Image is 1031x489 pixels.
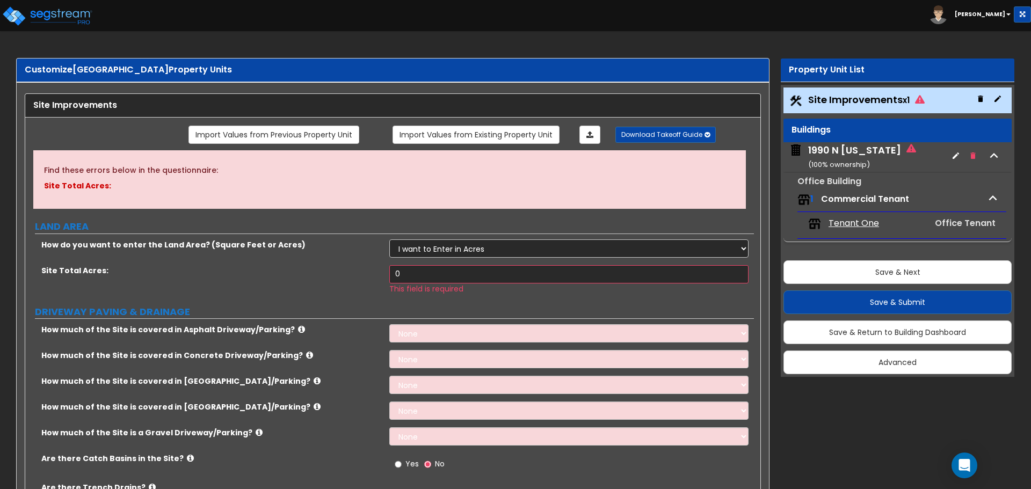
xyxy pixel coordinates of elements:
small: Office Building [797,175,861,187]
p: Site Total Acres: [44,180,735,193]
span: Site Improvements [808,93,925,106]
label: LAND AREA [35,220,754,233]
i: click for more info! [298,325,305,333]
div: Property Unit List [789,64,1006,76]
i: click for more info! [314,377,321,385]
button: Save & Submit [783,290,1012,314]
div: Open Intercom Messenger [952,452,977,478]
label: How much of the Site is covered in [GEOGRAPHIC_DATA]/Parking? [41,402,381,412]
label: How do you want to enter the Land Area? (Square Feet or Acres) [41,239,381,250]
label: How much of the Site is covered in Concrete Driveway/Parking? [41,350,381,361]
div: Buildings [792,124,1004,136]
small: x1 [903,94,910,106]
input: Yes [395,458,402,470]
a: Import the dynamic attribute values from existing properties. [393,126,560,144]
div: Site Improvements [33,99,752,112]
img: tenants.png [808,217,821,230]
span: 1990 N California [789,143,916,171]
span: Commercial Tenant [821,193,909,205]
label: How much of the Site is a Gravel Driveway/Parking? [41,427,381,438]
i: click for more info! [256,428,263,436]
span: Download Takeoff Guide [621,130,702,139]
label: Are there Catch Basins in the Site? [41,453,381,464]
button: Advanced [783,351,1012,374]
img: building.svg [789,143,803,157]
i: click for more info! [306,351,313,359]
span: Yes [405,458,419,469]
a: Import the dynamic attributes value through Excel sheet [579,126,600,144]
label: DRIVEWAY PAVING & DRAINAGE [35,305,754,319]
span: Office Tenant [935,217,996,229]
button: Download Takeoff Guide [615,127,716,143]
h5: Find these errors below in the questionnaire: [44,166,735,174]
div: 1990 N [US_STATE] [808,143,901,171]
i: click for more info! [187,454,194,462]
span: 1 [810,193,814,205]
i: click for more info! [314,403,321,411]
span: Tenant One [829,217,879,230]
img: Construction.png [789,94,803,108]
b: [PERSON_NAME] [955,10,1005,18]
label: How much of the Site is covered in [GEOGRAPHIC_DATA]/Parking? [41,376,381,386]
span: No [435,458,445,469]
div: Customize Property Units [25,64,761,76]
img: logo_pro_r.png [2,5,93,27]
button: Save & Return to Building Dashboard [783,320,1012,344]
img: avatar.png [929,5,948,24]
img: tenants.png [797,193,810,206]
a: Import the dynamic attribute values from previous properties. [188,126,359,144]
label: Site Total Acres: [41,265,381,276]
span: [GEOGRAPHIC_DATA] [72,63,169,76]
label: How much of the Site is covered in Asphalt Driveway/Parking? [41,324,381,335]
small: ( 100 % ownership) [808,159,870,170]
button: Save & Next [783,260,1012,284]
input: No [424,458,431,470]
span: This field is required [389,283,463,294]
